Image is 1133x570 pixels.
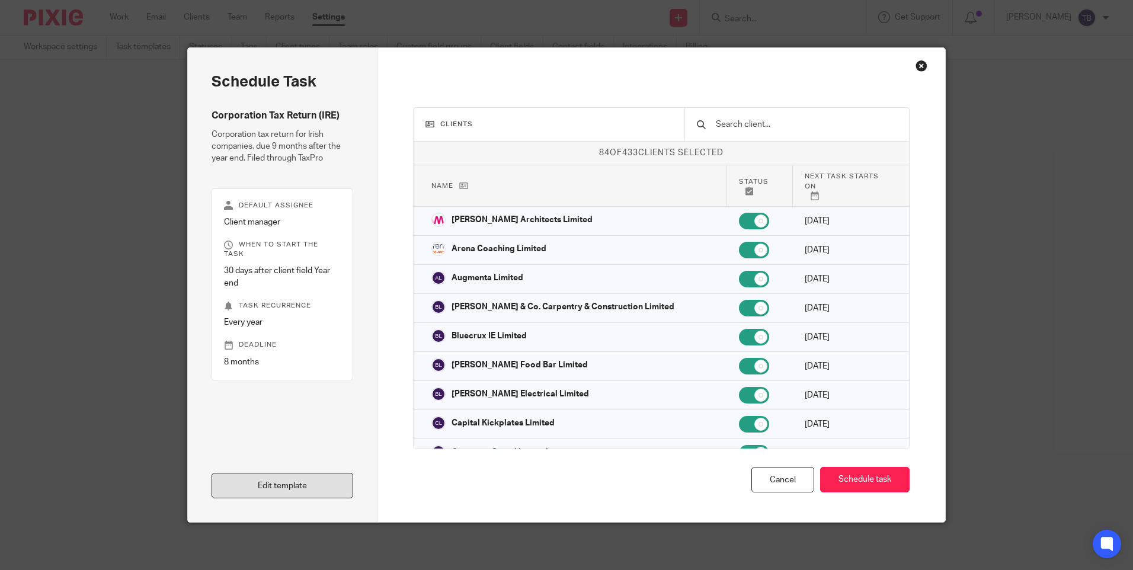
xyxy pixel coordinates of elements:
[431,358,446,372] img: svg%3E
[431,300,446,314] img: svg%3E
[805,331,891,343] p: [DATE]
[805,447,891,459] p: [DATE]
[431,213,446,227] img: Alan%20Mee%20Architect%20Logo%20.png
[916,60,927,72] div: Close this dialog window
[751,467,814,492] div: Cancel
[414,147,910,159] p: of clients selected
[224,316,341,328] p: Every year
[739,177,781,196] p: Status
[431,181,716,191] p: Name
[805,302,891,314] p: [DATE]
[452,214,593,226] p: [PERSON_NAME] Architects Limited
[431,329,446,343] img: svg%3E
[452,388,589,400] p: [PERSON_NAME] Electrical Limited
[224,201,341,210] p: Default assignee
[431,416,446,430] img: svg%3E
[212,129,353,165] p: Corporation tax return for Irish companies, due 9 months after the year end. Filed through TaxPro
[805,418,891,430] p: [DATE]
[452,330,527,342] p: Bluecrux IE Limited
[452,272,523,284] p: Augmenta Limited
[820,467,910,492] button: Schedule task
[715,118,897,131] input: Search client...
[805,171,891,200] p: Next task starts on
[224,216,341,228] p: Client manager
[452,243,546,255] p: Arena Coaching Limited
[224,265,341,289] p: 30 days after client field Year end
[805,389,891,401] p: [DATE]
[431,387,446,401] img: svg%3E
[805,273,891,285] p: [DATE]
[224,240,341,259] p: When to start the task
[425,120,673,129] h3: Clients
[224,356,341,368] p: 8 months
[452,359,588,371] p: [PERSON_NAME] Food Bar Limited
[599,149,610,157] span: 84
[431,445,446,459] img: svg%3E
[452,417,555,429] p: Capital Kickplates Limited
[805,360,891,372] p: [DATE]
[622,149,638,157] span: 433
[431,271,446,285] img: svg%3E
[431,242,446,256] img: Arena%20Coaching%20Logo.png
[452,301,674,313] p: [PERSON_NAME] & Co. Carpentry & Construction Limited
[224,340,341,350] p: Deadline
[805,244,891,256] p: [DATE]
[212,473,353,498] a: Edit template
[212,110,353,122] h4: Corporation Tax Return (IRE)
[224,301,341,310] p: Task recurrence
[452,446,548,458] p: Captivate Social Limited
[212,72,353,92] h2: Schedule task
[805,215,891,227] p: [DATE]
